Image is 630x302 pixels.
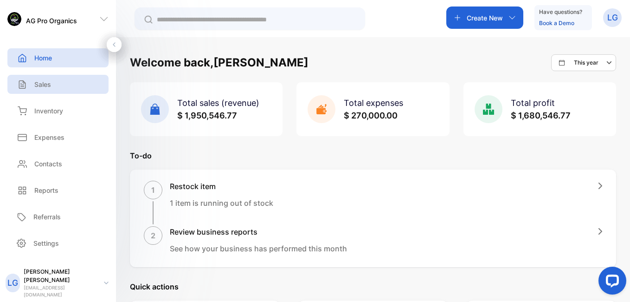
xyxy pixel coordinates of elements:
[34,79,51,89] p: Sales
[574,59,598,67] p: This year
[34,53,52,63] p: Home
[170,181,273,192] h1: Restock item
[607,12,618,24] p: LG
[551,54,616,71] button: This year
[344,98,403,108] span: Total expenses
[177,111,237,120] span: $ 1,950,546.77
[591,263,630,302] iframe: LiveChat chat widget
[33,212,61,222] p: Referrals
[34,185,58,195] p: Reports
[344,111,398,120] span: $ 270,000.00
[539,7,582,17] p: Have questions?
[34,159,62,169] p: Contacts
[151,230,155,241] p: 2
[170,226,347,237] h1: Review business reports
[539,20,574,26] a: Book a Demo
[511,111,571,120] span: $ 1,680,546.77
[603,7,622,29] button: LG
[170,197,273,209] p: 1 item is running out of stock
[7,277,18,289] p: LG
[467,13,503,23] p: Create New
[151,184,155,196] p: 1
[177,98,259,108] span: Total sales (revenue)
[24,268,96,284] p: [PERSON_NAME] [PERSON_NAME]
[446,7,523,29] button: Create New
[24,284,96,298] p: [EMAIL_ADDRESS][DOMAIN_NAME]
[7,12,21,26] img: logo
[130,150,616,161] p: To-do
[130,281,616,292] p: Quick actions
[34,132,64,142] p: Expenses
[33,238,59,248] p: Settings
[170,243,347,254] p: See how your business has performed this month
[34,106,63,116] p: Inventory
[511,98,555,108] span: Total profit
[26,16,77,26] p: AG Pro Organics
[130,54,309,71] h1: Welcome back, [PERSON_NAME]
